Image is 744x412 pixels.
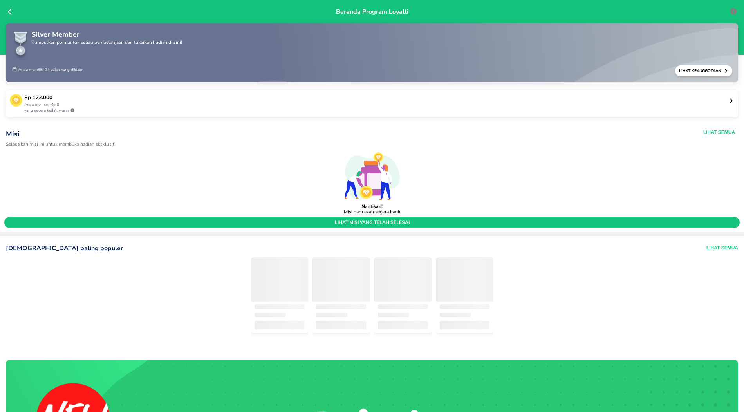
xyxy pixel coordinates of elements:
[706,244,738,253] button: Lihat Semua
[6,129,552,139] p: Misi
[374,258,432,302] span: ‌
[6,142,552,147] p: Selesaikan misi ini untuk membuka hadiah eksklusif!
[440,321,490,329] span: ‌
[440,313,471,317] span: ‌
[24,94,728,102] p: Rp 122.000
[255,321,305,329] span: ‌
[31,29,182,40] p: Silver Member
[378,313,409,317] span: ‌
[4,217,740,228] button: lihat misi yang telah selesai
[7,219,737,226] span: lihat misi yang telah selesai
[679,68,724,74] p: Lihat Keanggotaan
[436,258,494,302] span: ‌
[316,321,366,329] span: ‌
[255,304,305,309] span: ‌
[440,304,490,309] span: ‌
[703,129,735,136] button: Lihat Semua
[316,313,347,317] span: ‌
[344,209,401,215] p: Misi baru akan segera hadir
[378,321,428,329] span: ‌
[6,244,123,253] p: [DEMOGRAPHIC_DATA] paling populer
[312,258,370,302] span: ‌
[378,304,428,309] span: ‌
[24,108,728,114] p: yang segera kedaluwarsa
[255,313,286,317] span: ‌
[12,65,83,76] p: Anda memiliki 0 hadiah yang diklaim
[24,102,728,108] p: Anda memiliki Rp 0
[316,304,366,309] span: ‌
[31,40,182,45] p: Kumpulkan poin untuk setiap pembelanjaan dan tukarkan hadiah di sini!
[336,7,408,49] p: Beranda Program Loyalti
[251,258,309,302] span: ‌
[361,204,383,209] p: Nantikan!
